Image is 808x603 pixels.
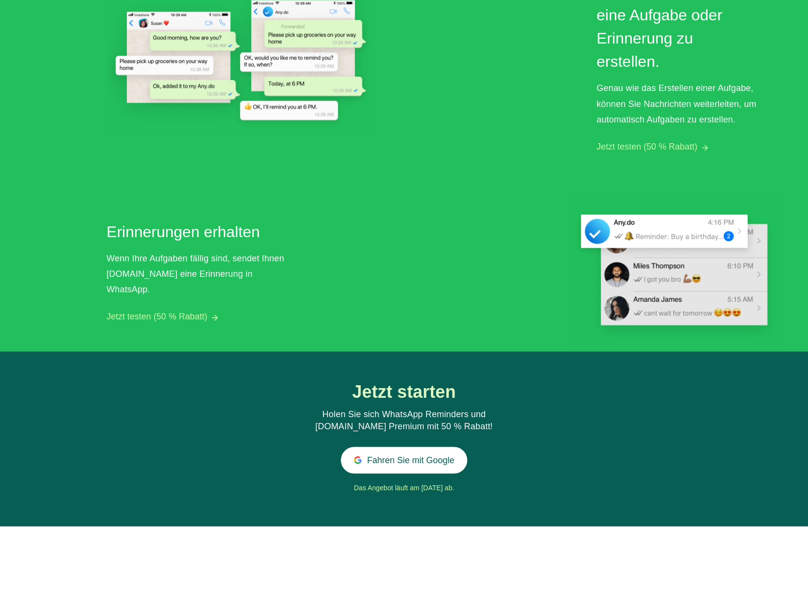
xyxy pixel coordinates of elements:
h1: Jetzt starten [314,382,493,402]
img: Erhalten Sie Erinnerungen in WhatsApp [569,190,780,351]
img: arrow [212,315,218,320]
button: Jetzt testen (50 % Rabatt) [107,312,207,322]
img: arrow [702,145,708,151]
button: Jetzt testen (50 % Rabatt) [596,142,697,152]
h2: Erinnerungen erhalten [107,220,286,243]
button: Fahren Sie mit Google [341,447,467,473]
div: Das Angebot läuft am [DATE] ab. [232,481,576,495]
div: Holen Sie sich WhatsApp Reminders und [DOMAIN_NAME] Premium mit 50 % Rabatt! [294,409,514,432]
div: Genau wie das Erstellen einer Aufgabe, können Sie Nachrichten weiterleiten, um automatisch Aufgab... [596,80,780,127]
div: Wenn Ihre Aufgaben fällig sind, sendet Ihnen [DOMAIN_NAME] eine Erinnerung in WhatsApp. [107,251,290,297]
